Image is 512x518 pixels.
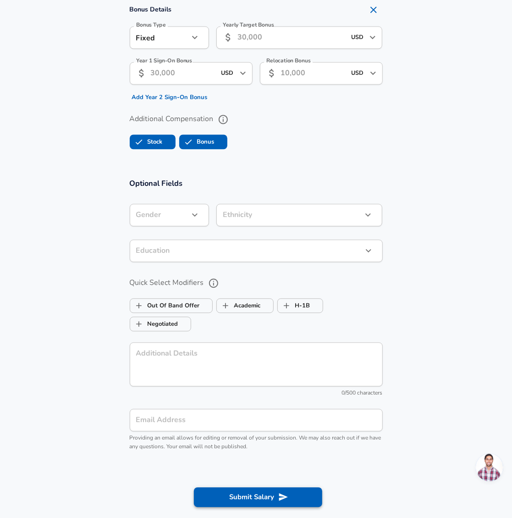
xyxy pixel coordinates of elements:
button: Open [237,67,249,79]
h4: Bonus Details [130,0,383,19]
label: Quick Select Modifiers [130,275,383,291]
label: Bonus [180,133,215,150]
input: 30,000 [237,26,346,49]
button: Open [366,31,379,44]
span: Academic [217,297,234,314]
span: Providing an email allows for editing or removal of your submission. We may also reach out if we ... [130,434,381,451]
label: Stock [130,133,163,150]
label: Year 1 Sign-On Bonus [136,58,192,63]
button: Submit Salary [194,487,322,507]
button: BonusBonus [179,134,227,149]
input: 30,000 [151,62,216,84]
button: H-1BH-1B [277,298,323,313]
button: NegotiatedNegotiated [130,317,191,331]
label: Out Of Band Offer [130,297,200,314]
button: Remove Section [364,0,383,19]
span: Out Of Band Offer [130,297,148,314]
input: USD [348,30,367,45]
h3: Optional Fields [130,178,383,189]
div: Fixed [130,26,189,49]
label: Additional Compensation [130,111,383,127]
label: Negotiated [130,315,178,333]
button: AcademicAcademic [216,298,274,313]
label: Yearly Target Bonus [223,22,274,28]
button: Out Of Band OfferOut Of Band Offer [130,298,213,313]
button: Add Year 2 Sign-On Bonus [130,90,210,105]
span: Negotiated [130,315,148,333]
input: team@levels.fyi [130,409,383,431]
label: Academic [217,297,261,314]
input: USD [219,66,237,80]
input: USD [349,66,367,80]
span: Stock [130,133,148,150]
button: help [215,111,231,127]
label: Bonus Type [136,22,166,28]
div: Open chat [476,454,503,481]
button: Open [367,67,380,79]
button: help [206,275,221,291]
div: 0/500 characters [130,389,383,398]
span: Bonus [180,133,197,150]
label: Relocation Bonus [266,58,311,63]
button: StockStock [130,134,176,149]
span: H-1B [278,297,295,314]
input: 10,000 [281,62,346,84]
label: H-1B [278,297,310,314]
